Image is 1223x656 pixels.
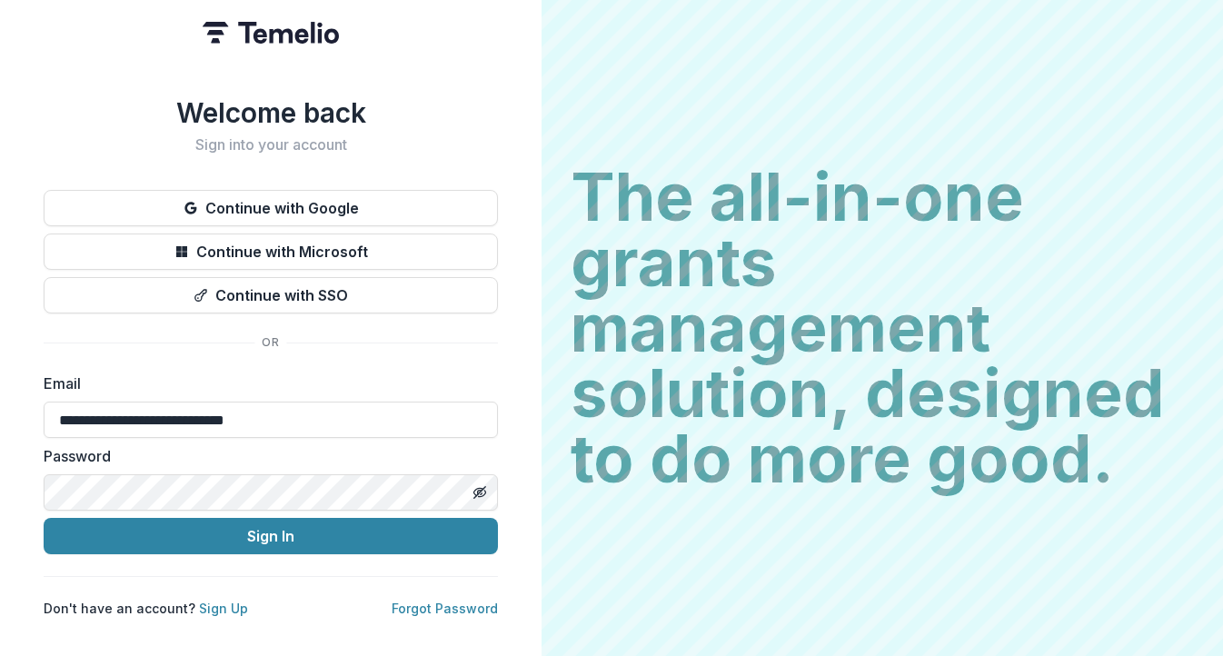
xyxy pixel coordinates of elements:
button: Toggle password visibility [465,478,494,507]
a: Forgot Password [392,601,498,616]
h2: Sign into your account [44,136,498,154]
button: Continue with SSO [44,277,498,313]
label: Password [44,445,487,467]
button: Continue with Google [44,190,498,226]
label: Email [44,373,487,394]
button: Continue with Microsoft [44,234,498,270]
button: Sign In [44,518,498,554]
img: Temelio [203,22,339,44]
h1: Welcome back [44,96,498,129]
a: Sign Up [199,601,248,616]
p: Don't have an account? [44,599,248,618]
